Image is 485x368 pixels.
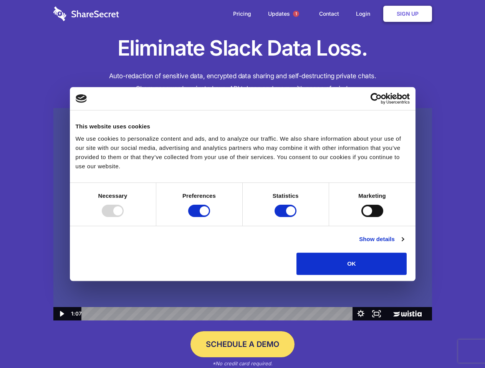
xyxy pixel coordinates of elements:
a: Schedule a Demo [190,331,295,357]
span: 1 [293,11,299,17]
a: Sign Up [383,6,432,22]
img: logo-wordmark-white-trans-d4663122ce5f474addd5e946df7df03e33cb6a1c49d2221995e7729f52c070b2.svg [53,7,119,21]
div: Playbar [88,307,349,320]
a: Login [348,2,382,26]
strong: Necessary [98,192,127,199]
button: Show settings menu [353,307,369,320]
img: Sharesecret [53,108,432,321]
div: We use cookies to personalize content and ads, and to analyze our traffic. We also share informat... [76,134,410,171]
button: Fullscreen [369,307,384,320]
h4: Auto-redaction of sensitive data, encrypted data sharing and self-destructing private chats. Shar... [53,70,432,95]
h1: Eliminate Slack Data Loss. [53,34,432,62]
strong: Preferences [182,192,216,199]
a: Show details [359,235,404,244]
div: This website uses cookies [76,122,410,131]
img: logo [76,94,87,103]
a: Usercentrics Cookiebot - opens in a new window [343,93,410,104]
strong: Statistics [273,192,299,199]
a: Pricing [225,2,259,26]
strong: Marketing [358,192,386,199]
em: *No credit card required. [212,360,273,366]
button: Play Video [53,307,69,320]
a: Contact [311,2,347,26]
button: OK [296,253,407,275]
a: Wistia Logo -- Learn More [384,307,432,320]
